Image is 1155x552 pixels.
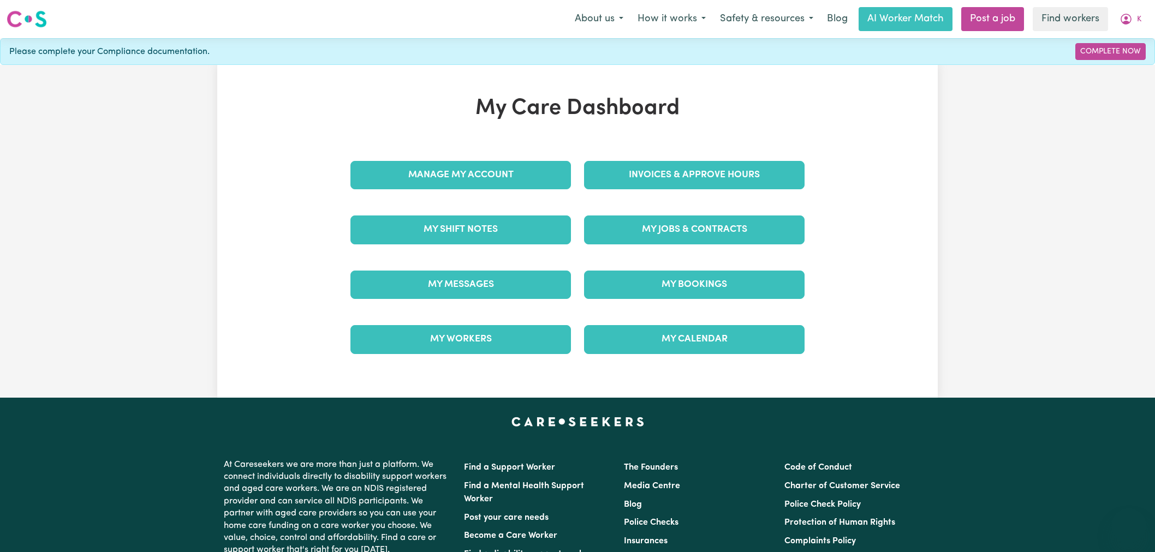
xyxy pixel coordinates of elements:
[624,482,680,490] a: Media Centre
[464,513,549,522] a: Post your care needs
[584,161,805,189] a: Invoices & Approve Hours
[7,7,47,32] a: Careseekers logo
[820,7,854,31] a: Blog
[784,463,852,472] a: Code of Conduct
[961,7,1024,31] a: Post a job
[624,500,642,509] a: Blog
[1137,14,1141,26] span: K
[7,9,47,29] img: Careseekers logo
[584,325,805,353] a: My Calendar
[784,537,856,545] a: Complaints Policy
[464,531,557,540] a: Become a Care Worker
[9,45,210,58] span: Please complete your Compliance documentation.
[464,463,555,472] a: Find a Support Worker
[1033,7,1108,31] a: Find workers
[350,161,571,189] a: Manage My Account
[1111,508,1146,543] iframe: Button to launch messaging window
[630,8,713,31] button: How it works
[624,518,678,527] a: Police Checks
[584,271,805,299] a: My Bookings
[624,537,668,545] a: Insurances
[350,271,571,299] a: My Messages
[584,215,805,244] a: My Jobs & Contracts
[464,482,584,503] a: Find a Mental Health Support Worker
[350,325,571,353] a: My Workers
[1112,8,1148,31] button: My Account
[344,95,811,122] h1: My Care Dashboard
[713,8,820,31] button: Safety & resources
[784,500,861,509] a: Police Check Policy
[624,463,678,472] a: The Founders
[511,417,644,426] a: Careseekers home page
[1075,43,1146,60] a: Complete Now
[568,8,630,31] button: About us
[350,215,571,244] a: My Shift Notes
[784,482,900,490] a: Charter of Customer Service
[784,518,895,527] a: Protection of Human Rights
[859,7,952,31] a: AI Worker Match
